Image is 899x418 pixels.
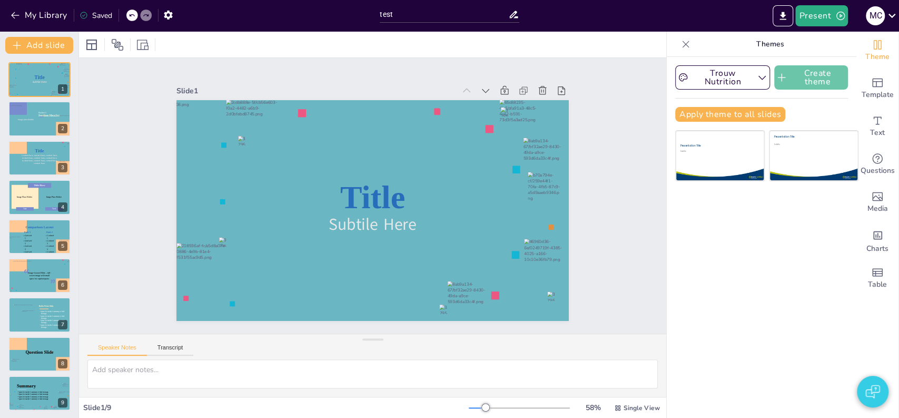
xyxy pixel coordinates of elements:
[8,62,71,97] div: 1
[680,150,732,152] div: Subtitle
[38,113,60,117] span: Section Header
[870,127,885,139] span: Text
[35,149,44,153] span: Title
[58,280,67,290] div: 6
[580,403,606,413] div: 58 %
[675,107,785,122] button: Apply theme to all slides
[624,404,660,412] span: Single View
[41,324,64,328] span: space for teacher’s summary or final message.
[58,163,67,172] div: 3
[58,320,67,329] div: 7
[34,184,45,187] span: Title Here
[8,7,72,24] button: My Library
[58,124,67,133] div: 2
[774,135,846,139] div: Presentation Title
[47,250,54,256] span: Content 4
[329,213,417,236] span: Subtile Here
[8,141,71,176] div: 3
[856,259,898,297] div: Add a table
[861,165,895,177] span: Questions
[675,65,770,90] button: Trouw Nutrition
[380,7,508,22] input: Insert title
[25,225,53,229] span: Comparison Layout
[8,219,71,254] div: 5
[866,6,885,25] div: M C
[39,305,53,307] span: Bullet Point Slide
[19,392,48,393] span: space for teacher’s summary or final message.
[17,383,36,388] span: Summary
[87,344,147,356] button: Speaker Notes
[8,180,71,215] div: 4
[58,202,67,212] div: 4
[856,221,898,259] div: Add charts and graphs
[24,266,29,284] span: “
[135,36,151,53] div: Resize presentation
[8,376,71,411] div: 9
[38,111,46,114] span: Section 1
[58,398,67,407] div: 9
[773,5,793,26] button: Export to PowerPoint
[856,108,898,145] div: Add text boxes
[866,243,888,255] span: Charts
[22,154,57,165] span: Content here, content here, content here, content here, content here, content here, content here,...
[58,359,67,368] div: 8
[34,75,45,81] span: Title
[24,231,31,234] span: Item 1
[867,203,888,215] span: Media
[25,234,32,239] span: Content 1
[856,145,898,183] div: Get real-time input from your audience
[856,32,898,70] div: Change the overall theme
[856,183,898,221] div: Add images, graphics, shapes or video
[694,32,846,57] p: Themes
[33,80,46,84] span: Subtile Here
[25,239,32,245] span: Content 2
[866,5,885,26] button: M C
[8,258,71,293] div: 6
[340,179,405,215] span: Title
[774,143,846,145] div: Subtitle
[46,196,62,198] span: Image Place Holder
[17,196,32,198] span: Image Place Holder
[19,394,48,395] span: space for teacher’s summary or final message.
[58,241,67,251] div: 5
[41,315,64,319] span: space for teacher’s summary or final message.
[52,208,56,210] span: Text
[83,403,469,413] div: Slide 1 / 9
[774,65,848,90] button: Create theme
[25,250,32,256] span: Content 4
[862,89,894,101] span: Template
[23,208,27,210] span: Text
[58,84,67,94] div: 1
[111,38,124,51] span: Position
[795,5,848,26] button: Present
[868,279,887,290] span: Table
[47,245,54,250] span: Content 3
[19,396,48,397] span: space for teacher’s summary or final message.
[80,11,112,21] div: Saved
[176,86,455,96] div: Slide 1
[147,344,194,356] button: Transcript
[47,239,54,245] span: Content 2
[18,118,34,121] span: Image placeholder
[8,101,71,136] div: 2
[19,398,48,400] span: space for teacher’s summary or final message.
[25,349,53,354] span: Question Slide
[41,320,64,324] span: space for teacher’s summary or final message.
[5,37,73,54] button: Add slide
[856,70,898,108] div: Add ready made slides
[25,245,32,250] span: Content 3
[680,144,732,148] div: Presentation Title
[8,337,71,372] div: 8
[28,271,51,279] span: Image-focused Slide – full-screen image with small space for caption/quote.
[47,234,54,239] span: Content 1
[83,36,100,53] div: Layout
[50,276,56,294] span: ”
[865,51,890,63] span: Theme
[8,297,71,332] div: 7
